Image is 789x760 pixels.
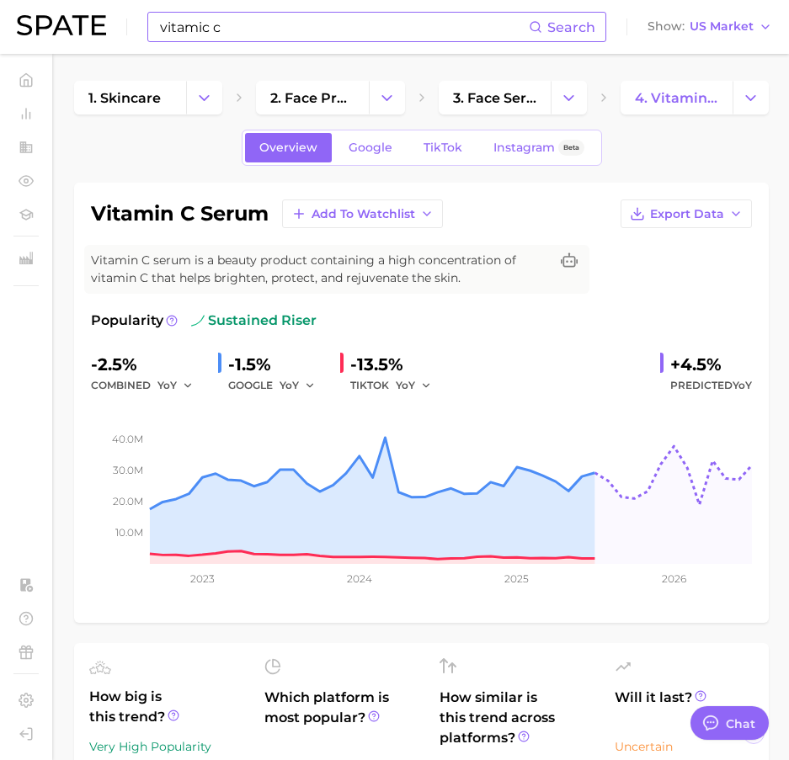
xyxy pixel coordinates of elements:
[89,687,244,728] span: How big is this trend?
[91,204,269,224] h1: vitamin c serum
[74,81,186,114] a: 1. skincare
[369,81,405,114] button: Change Category
[615,688,770,728] span: Will it last?
[91,375,205,396] div: combined
[245,133,332,162] a: Overview
[690,22,754,31] span: US Market
[256,81,368,114] a: 2. face products
[186,81,222,114] button: Change Category
[440,688,594,748] span: How similar is this trend across platforms?
[91,252,549,287] span: Vitamin C serum is a beauty product containing a high concentration of vitamin C that helps brigh...
[615,736,770,757] div: Uncertain
[350,375,443,396] div: TIKTOK
[493,141,555,155] span: Instagram
[670,351,752,378] div: +4.5%
[551,81,587,114] button: Change Category
[334,133,407,162] a: Google
[621,81,733,114] a: 4. vitamin c serum
[424,141,462,155] span: TikTok
[158,13,529,41] input: Search here for a brand, industry, or ingredient
[350,351,443,378] div: -13.5%
[648,22,685,31] span: Show
[453,90,536,106] span: 3. face serum products
[563,141,579,155] span: Beta
[280,375,316,396] button: YoY
[547,19,595,35] span: Search
[635,90,718,106] span: 4. vitamin c serum
[662,572,686,585] tspan: 2026
[191,314,205,327] img: sustained riser
[347,572,372,585] tspan: 2024
[349,141,392,155] span: Google
[643,16,776,38] button: ShowUS Market
[650,207,724,221] span: Export Data
[89,736,244,757] div: Very High Popularity
[733,379,752,391] span: YoY
[228,375,327,396] div: GOOGLE
[312,207,415,221] span: Add to Watchlist
[13,721,39,747] a: Log out. Currently logged in with e-mail jenna.rody@group-ibg.com.
[282,199,443,228] button: Add to Watchlist
[504,572,529,585] tspan: 2025
[157,375,194,396] button: YoY
[270,90,354,106] span: 2. face products
[88,90,161,106] span: 1. skincare
[479,133,599,162] a: InstagramBeta
[396,378,415,392] span: YoY
[228,351,327,378] div: -1.5%
[91,311,163,331] span: Popularity
[17,15,106,35] img: SPATE
[157,378,177,392] span: YoY
[439,81,551,114] a: 3. face serum products
[191,311,317,331] span: sustained riser
[91,351,205,378] div: -2.5%
[396,375,432,396] button: YoY
[280,378,299,392] span: YoY
[621,199,752,228] button: Export Data
[733,81,769,114] button: Change Category
[409,133,477,162] a: TikTok
[670,375,752,396] span: Predicted
[259,141,317,155] span: Overview
[190,572,215,585] tspan: 2023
